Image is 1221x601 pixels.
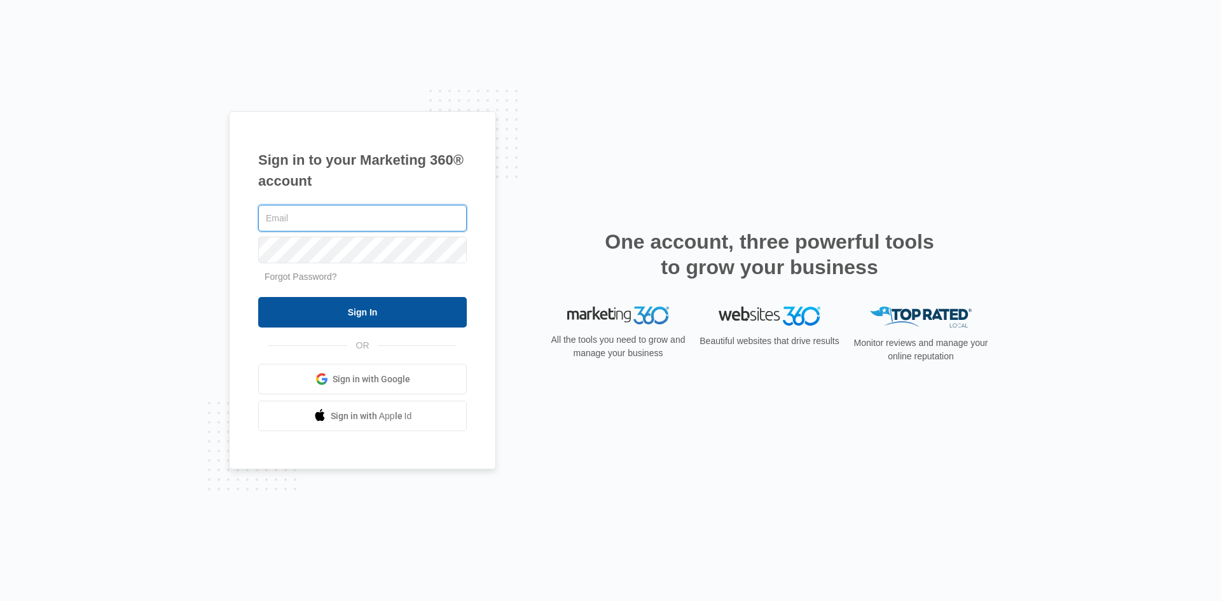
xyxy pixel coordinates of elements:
img: Marketing 360 [567,307,669,324]
a: Forgot Password? [265,272,337,282]
p: All the tools you need to grow and manage your business [547,333,689,360]
a: Sign in with Apple Id [258,401,467,431]
span: OR [347,339,378,352]
span: Sign in with Apple Id [331,410,412,423]
a: Sign in with Google [258,364,467,394]
span: Sign in with Google [333,373,410,386]
img: Top Rated Local [870,307,972,328]
h2: One account, three powerful tools to grow your business [601,229,938,280]
p: Monitor reviews and manage your online reputation [850,336,992,363]
h1: Sign in to your Marketing 360® account [258,149,467,191]
img: Websites 360 [719,307,820,325]
input: Sign In [258,297,467,328]
input: Email [258,205,467,231]
p: Beautiful websites that drive results [698,335,841,348]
